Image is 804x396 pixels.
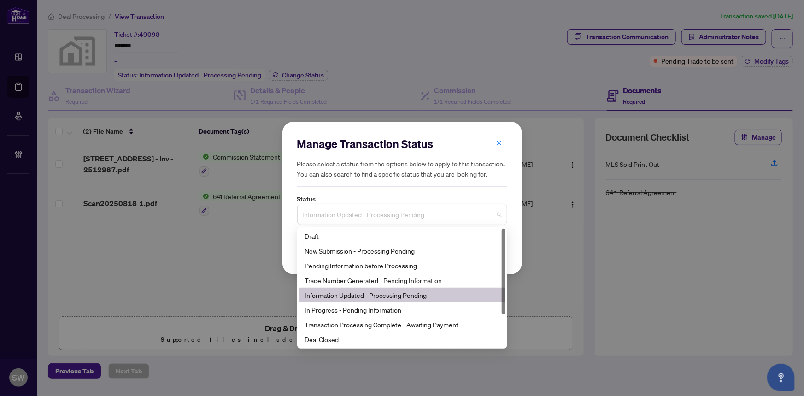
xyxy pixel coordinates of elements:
div: Draft [299,229,505,243]
div: New Submission - Processing Pending [305,246,500,256]
div: Deal Closed [299,332,505,347]
span: close [496,140,502,146]
div: Pending Information before Processing [305,260,500,271]
div: In Progress - Pending Information [299,302,505,317]
h2: Manage Transaction Status [297,136,507,151]
div: Draft [305,231,500,241]
span: Information Updated - Processing Pending [303,206,502,223]
div: Transaction Processing Complete - Awaiting Payment [305,319,500,330]
div: Pending Information before Processing [299,258,505,273]
button: Open asap [767,364,795,391]
div: New Submission - Processing Pending [299,243,505,258]
div: Transaction Processing Complete - Awaiting Payment [299,317,505,332]
h5: Please select a status from the options below to apply to this transaction. You can also search t... [297,159,507,179]
label: Status [297,194,507,204]
div: Information Updated - Processing Pending [299,288,505,302]
div: In Progress - Pending Information [305,305,500,315]
div: Information Updated - Processing Pending [305,290,500,300]
div: Trade Number Generated - Pending Information [305,275,500,285]
div: Deal Closed [305,334,500,344]
div: Trade Number Generated - Pending Information [299,273,505,288]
